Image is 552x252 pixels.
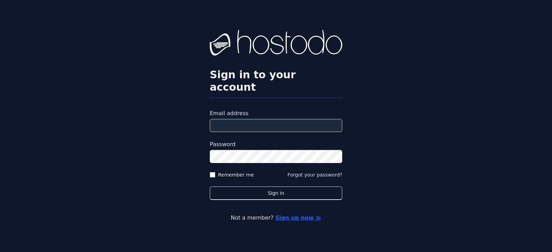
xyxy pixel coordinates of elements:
button: Sign in [210,187,342,200]
label: Password [210,140,342,149]
label: Email address [210,109,342,118]
button: Forgot your password? [287,171,342,178]
p: Not a member? [33,214,519,222]
h2: Sign in to your account [210,69,342,93]
img: Hostodo [210,30,342,58]
label: Remember me [218,171,254,178]
a: Sign up now ≫ [275,214,321,221]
